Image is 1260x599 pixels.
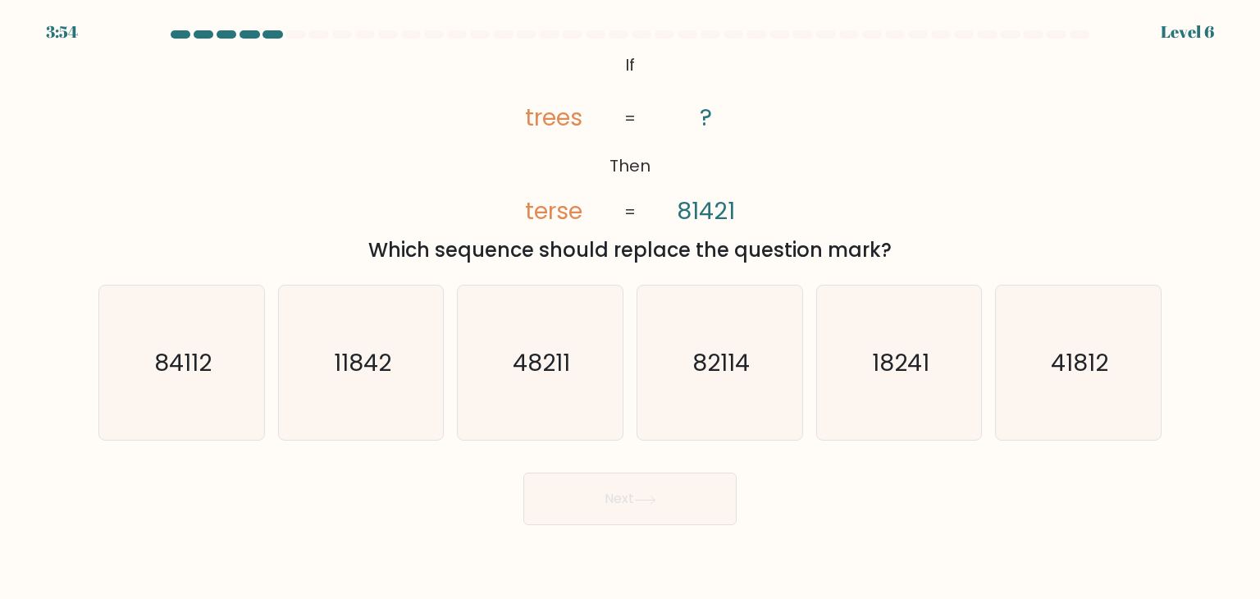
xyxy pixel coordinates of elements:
tspan: ? [700,101,712,134]
tspan: = [624,107,636,130]
text: 84112 [154,346,212,379]
button: Next [523,473,737,525]
tspan: If [625,53,635,76]
text: 82114 [692,346,750,379]
tspan: trees [526,101,583,134]
tspan: Then [609,154,651,177]
text: 48211 [514,346,571,379]
tspan: terse [526,194,583,227]
div: Which sequence should replace the question mark? [108,235,1152,265]
text: 41812 [1051,346,1108,379]
tspan: = [624,200,636,223]
div: 3:54 [46,20,78,44]
svg: @import url('[URL][DOMAIN_NAME]); [484,49,776,229]
div: Level 6 [1161,20,1214,44]
tspan: 81421 [677,194,735,227]
text: 18241 [872,346,929,379]
text: 11842 [334,346,391,379]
